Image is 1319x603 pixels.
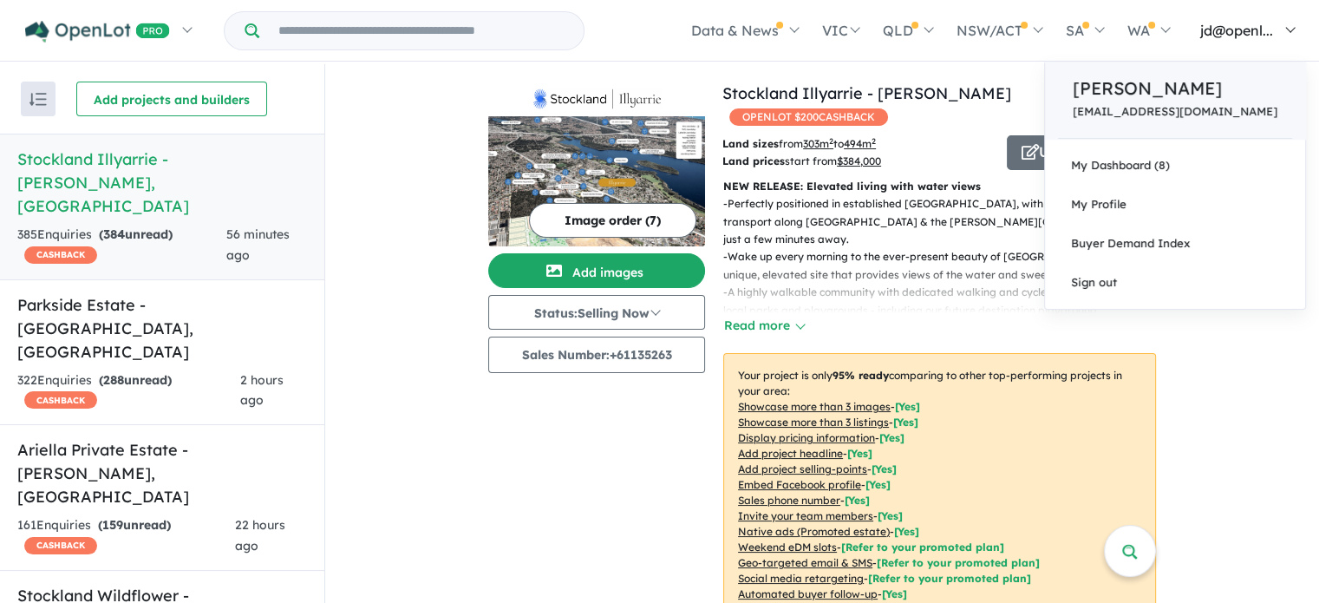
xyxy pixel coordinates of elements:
[872,136,876,146] sup: 2
[738,494,840,507] u: Sales phone number
[738,431,875,444] u: Display pricing information
[893,416,918,429] span: [ Yes ]
[738,541,837,554] u: Weekend eDM slots
[722,154,785,167] b: Land prices
[488,82,705,246] a: Stockland Illyarrie - Sinagra LogoStockland Illyarrie - Sinagra
[488,116,705,246] img: Stockland Illyarrie - Sinagra
[1045,185,1305,224] a: My Profile
[226,226,290,263] span: 56 minutes ago
[837,154,881,167] u: $ 384,000
[723,316,805,336] button: Read more
[878,509,903,522] span: [ Yes ]
[29,93,47,106] img: sort.svg
[872,462,897,475] span: [ Yes ]
[844,137,876,150] u: 494 m
[738,478,861,491] u: Embed Facebook profile
[488,337,705,373] button: Sales Number:+61135263
[723,195,1170,248] p: - Perfectly positioned in established [GEOGRAPHIC_DATA], with access to public transport along [G...
[722,135,994,153] p: from
[879,431,904,444] span: [ Yes ]
[488,295,705,330] button: Status:Selling Now
[722,83,1011,103] a: Stockland Illyarrie - [PERSON_NAME]
[17,370,240,412] div: 322 Enquir ies
[1073,75,1277,102] a: [PERSON_NAME]
[738,462,867,475] u: Add project selling-points
[865,478,891,491] span: [ Yes ]
[845,494,870,507] span: [ Yes ]
[24,537,97,554] span: CASHBACK
[263,12,580,49] input: Try estate name, suburb, builder or developer
[847,447,872,460] span: [ Yes ]
[868,572,1031,585] span: [Refer to your promoted plan]
[103,226,125,242] span: 384
[17,293,307,364] h5: Parkside Estate - [GEOGRAPHIC_DATA] , [GEOGRAPHIC_DATA]
[24,391,97,409] span: CASHBACK
[17,515,235,557] div: 161 Enquir ies
[722,153,994,170] p: start from
[25,21,170,43] img: Openlot PRO Logo White
[99,226,173,242] strong: ( unread)
[495,88,698,109] img: Stockland Illyarrie - Sinagra Logo
[894,525,919,538] span: [Yes]
[738,556,872,569] u: Geo-targeted email & SMS
[738,400,891,413] u: Showcase more than 3 images
[722,137,779,150] b: Land sizes
[803,137,833,150] u: 303 m
[1071,197,1126,211] span: My Profile
[1007,135,1126,170] button: Update (3)
[833,369,889,382] b: 95 % ready
[841,541,1004,554] span: [Refer to your promoted plan]
[723,178,1156,195] p: NEW RELEASE: Elevated living with water views
[99,372,172,388] strong: ( unread)
[488,253,705,288] button: Add images
[17,225,226,266] div: 385 Enquir ies
[738,587,878,600] u: Automated buyer follow-up
[833,137,876,150] span: to
[17,147,307,218] h5: Stockland Illyarrie - [PERSON_NAME] , [GEOGRAPHIC_DATA]
[729,108,888,126] span: OPENLOT $ 200 CASHBACK
[102,517,123,533] span: 159
[738,416,889,429] u: Showcase more than 3 listings
[895,400,920,413] span: [ Yes ]
[24,246,97,264] span: CASHBACK
[1045,224,1305,263] a: Buyer Demand Index
[738,572,864,585] u: Social media retargeting
[1045,263,1305,302] a: Sign out
[235,517,285,554] span: 22 hours ago
[103,372,124,388] span: 288
[723,248,1170,284] p: - Wake up every morning to the ever-present beauty of [GEOGRAPHIC_DATA] with a unique, elevated s...
[240,372,284,409] span: 2 hours ago
[17,438,307,508] h5: Ariella Private Estate - [PERSON_NAME] , [GEOGRAPHIC_DATA]
[738,447,843,460] u: Add project headline
[882,587,907,600] span: [Yes]
[723,284,1170,319] p: - A highly walkable community with dedicated walking and cycle paths, easy access to local parks ...
[829,136,833,146] sup: 2
[877,556,1040,569] span: [Refer to your promoted plan]
[529,203,696,238] button: Image order (7)
[738,525,890,538] u: Native ads (Promoted estate)
[76,82,267,116] button: Add projects and builders
[738,509,873,522] u: Invite your team members
[1073,105,1277,118] a: [EMAIL_ADDRESS][DOMAIN_NAME]
[1200,22,1273,39] span: jd@openl...
[98,517,171,533] strong: ( unread)
[1045,146,1305,185] a: My Dashboard (8)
